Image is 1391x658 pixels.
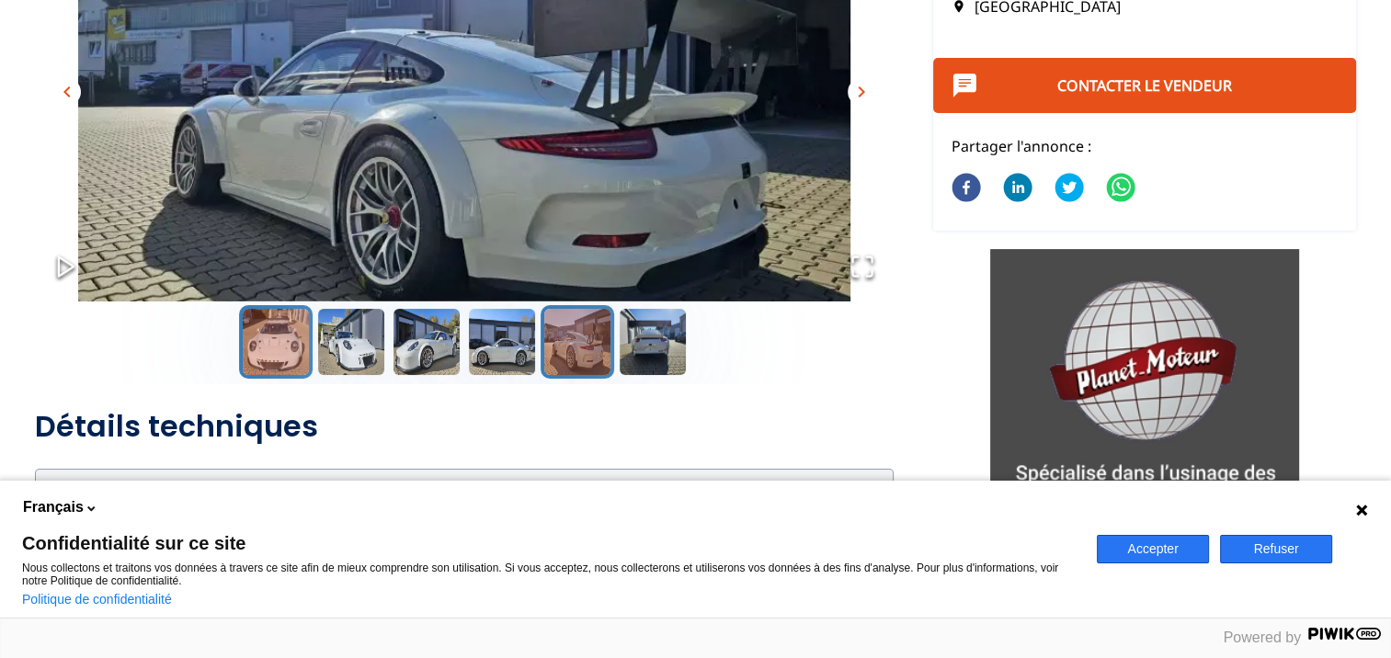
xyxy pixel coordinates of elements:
button: twitter [1055,162,1084,217]
a: Politique de confidentialité [22,592,172,607]
button: Go to Slide 6 [616,305,690,379]
button: chevron_left [53,78,81,106]
button: Go to Slide 5 [541,305,614,379]
span: chevron_left [56,81,78,103]
button: Contacter le vendeur [933,58,1356,113]
a: Contacter le vendeur [1057,75,1232,96]
button: Refuser [1220,535,1332,563]
button: Go to Slide 1 [239,305,313,379]
button: chevron_right [848,78,875,106]
p: Partager l'annonce : [952,136,1338,156]
button: facebook [952,162,981,217]
button: Go to Slide 3 [390,305,463,379]
h2: Détails techniques [35,408,894,445]
div: Thumbnail Navigation [35,305,894,379]
span: Confidentialité sur ce site [22,534,1075,552]
button: linkedin [1003,162,1032,217]
p: Nous collectons et traitons vos données à travers ce site afin de mieux comprendre son utilisatio... [22,562,1075,587]
span: Powered by [1224,630,1302,645]
span: chevron_right [850,81,872,103]
button: whatsapp [1106,162,1135,217]
button: Go to Slide 2 [314,305,388,379]
button: Open Fullscreen [831,235,894,301]
button: Accepter [1097,535,1209,563]
button: Go to Slide 4 [465,305,539,379]
button: Play or Pause Slideshow [35,235,97,301]
span: Français [23,497,84,517]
